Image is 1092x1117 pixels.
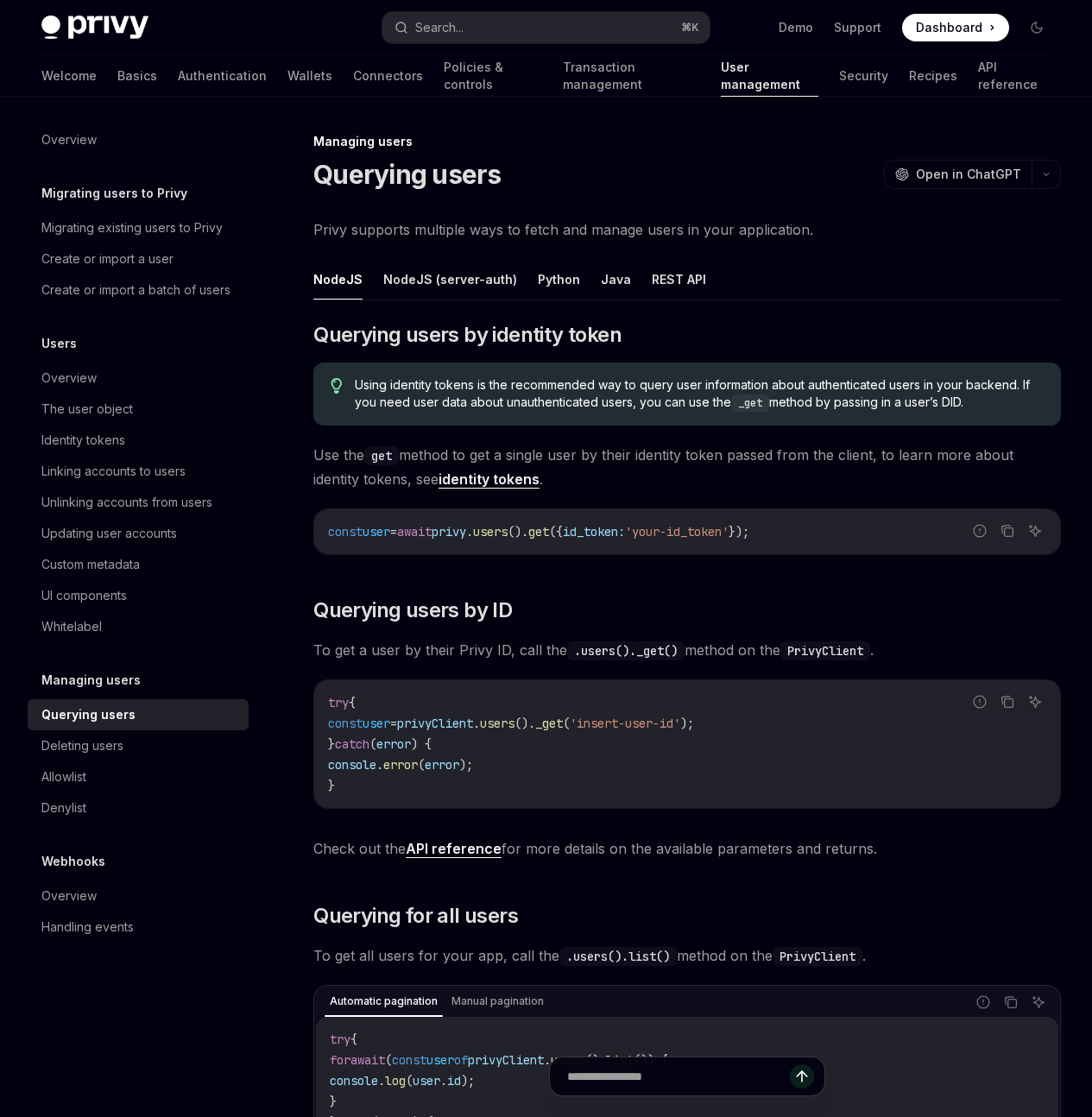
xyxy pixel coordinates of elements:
[1023,14,1051,41] button: Toggle dark mode
[634,1052,668,1068] span: ()) {
[328,695,349,710] span: try
[117,55,157,97] a: Basics
[28,212,249,243] a: Migrating existing users to Privy
[313,159,502,190] h1: Querying users
[563,55,699,97] a: Transaction management
[41,735,123,756] div: Deleting users
[549,524,563,540] span: ({
[779,19,813,36] a: Demo
[28,880,249,912] a: Overview
[551,1052,585,1068] span: users
[328,757,376,773] span: console
[538,259,580,300] button: Python
[41,616,102,637] div: Whitelabel
[325,991,443,1012] div: Automatic pagination
[28,611,249,642] a: Whitelabel
[996,520,1019,542] button: Copy the contents from the code block
[328,524,363,540] span: const
[178,55,267,97] a: Authentication
[383,259,517,300] button: NodeJS (server-auth)
[406,840,502,858] a: API reference
[41,249,174,269] div: Create or import a user
[41,16,148,40] img: dark logo
[350,1052,385,1068] span: await
[41,554,140,575] div: Custom metadata
[473,524,508,540] span: users
[28,456,249,487] a: Linking accounts to users
[41,430,125,451] div: Identity tokens
[392,1052,426,1068] span: const
[969,520,991,542] button: Report incorrect code
[480,716,514,731] span: users
[328,778,335,793] span: }
[468,1052,544,1068] span: privyClient
[28,518,249,549] a: Updating user accounts
[41,368,97,388] div: Overview
[313,943,1061,968] span: To get all users for your app, call the method on the .
[41,523,177,544] div: Updating user accounts
[834,19,881,36] a: Support
[585,1052,606,1068] span: ().
[535,716,563,731] span: _get
[563,524,625,540] span: id_token:
[466,524,473,540] span: .
[444,55,542,97] a: Policies & controls
[313,638,1061,662] span: To get a user by their Privy ID, call the method on the .
[41,917,134,937] div: Handling events
[996,691,1019,713] button: Copy the contents from the code block
[328,736,335,752] span: }
[652,259,706,300] button: REST API
[28,124,249,155] a: Overview
[28,699,249,730] a: Querying users
[41,851,105,872] h5: Webhooks
[972,991,994,1013] button: Report incorrect code
[313,218,1061,242] span: Privy supports multiple ways to fetch and manage users in your application.
[382,12,710,43] button: Search...⌘K
[425,757,459,773] span: error
[369,736,376,752] span: (
[969,691,991,713] button: Report incorrect code
[731,394,769,412] code: _get
[28,425,249,456] a: Identity tokens
[28,275,249,306] a: Create or import a batch of users
[376,757,383,773] span: .
[978,55,1051,97] a: API reference
[330,1052,350,1068] span: for
[28,487,249,518] a: Unlinking accounts from users
[41,798,86,818] div: Denylist
[353,55,423,97] a: Connectors
[41,399,133,420] div: The user object
[383,757,418,773] span: error
[454,1052,468,1068] span: of
[446,991,549,1012] div: Manual pagination
[376,736,411,752] span: error
[390,524,397,540] span: =
[331,378,343,394] svg: Tip
[41,183,187,204] h5: Migrating users to Privy
[350,1032,357,1047] span: {
[313,596,512,624] span: Querying users by ID
[681,21,699,35] span: ⌘ K
[41,129,97,150] div: Overview
[287,55,332,97] a: Wallets
[411,736,432,752] span: ) {
[363,716,390,731] span: user
[544,1052,551,1068] span: .
[439,470,540,489] a: identity tokens
[528,524,549,540] span: get
[349,695,356,710] span: {
[28,761,249,792] a: Allowlist
[721,55,819,97] a: User management
[28,792,249,824] a: Denylist
[41,280,230,300] div: Create or import a batch of users
[559,947,677,966] code: .users().list()
[514,716,535,731] span: ().
[884,160,1032,189] button: Open in ChatGPT
[601,259,631,300] button: Java
[567,641,685,660] code: .users()._get()
[41,767,86,787] div: Allowlist
[28,549,249,580] a: Custom metadata
[397,524,432,540] span: await
[363,524,390,540] span: user
[902,14,1009,41] a: Dashboard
